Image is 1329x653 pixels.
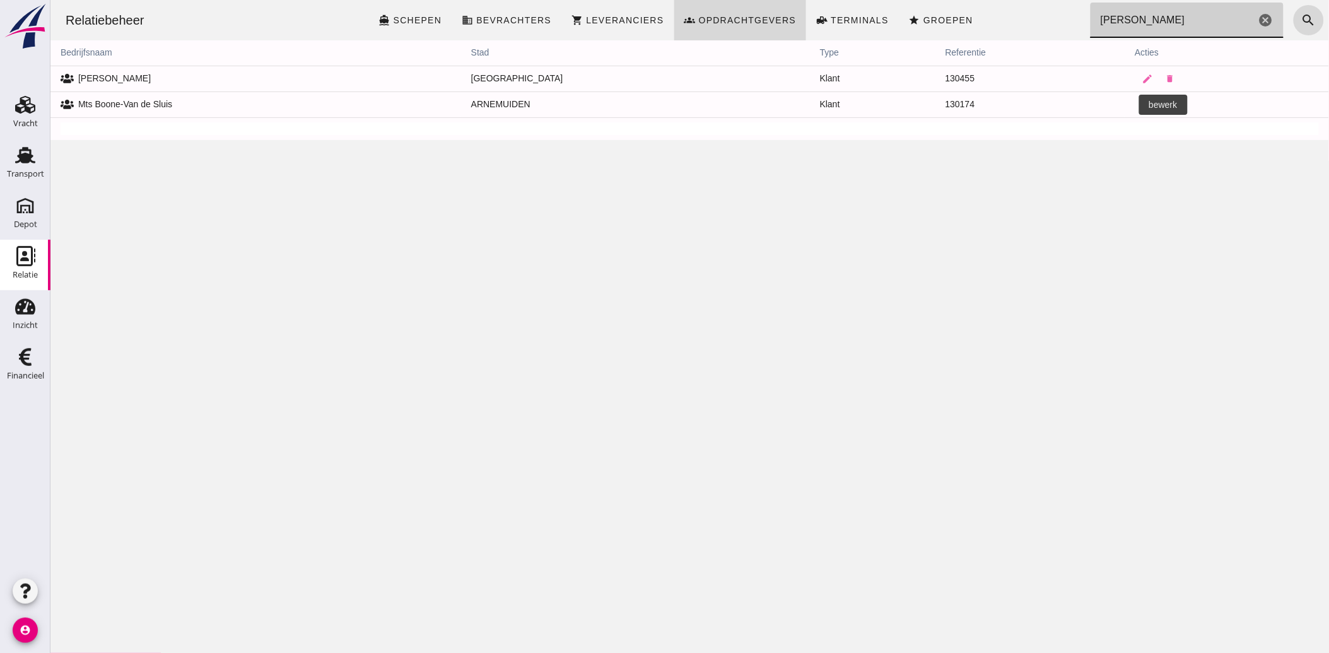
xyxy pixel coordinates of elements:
[411,40,759,66] th: stad
[411,66,759,91] td: [GEOGRAPHIC_DATA]
[5,11,104,29] div: Relatiebeheer
[13,321,38,329] div: Inzicht
[13,119,38,127] div: Vracht
[1115,74,1125,83] i: delete
[342,15,392,25] span: Schepen
[535,15,613,25] span: Leveranciers
[858,15,870,26] i: star
[13,618,38,643] i: account_circle
[1091,73,1103,85] i: edit
[1115,100,1125,109] i: delete
[1208,13,1223,28] i: Wis Zoeken...
[634,15,645,26] i: groups
[766,15,777,26] i: front_loader
[521,15,532,26] i: shopping_cart
[885,66,1075,91] td: 130455
[7,170,44,178] div: Transport
[14,220,37,228] div: Depot
[1091,99,1103,110] i: edit
[648,15,746,25] span: Opdrachtgevers
[759,91,885,117] td: Klant
[885,40,1075,66] th: referentie
[411,91,759,117] td: ARNEMUIDEN
[872,15,923,25] span: Groepen
[759,66,885,91] td: Klant
[411,15,423,26] i: business
[759,40,885,66] th: type
[1251,13,1266,28] i: search
[885,91,1075,117] td: 130174
[3,3,48,50] img: logo-small.a267ee39.svg
[780,15,838,25] span: Terminals
[13,271,38,279] div: Relatie
[7,372,44,380] div: Financieel
[425,15,501,25] span: Bevrachters
[1074,40,1279,66] th: acties
[329,15,340,26] i: directions_boat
